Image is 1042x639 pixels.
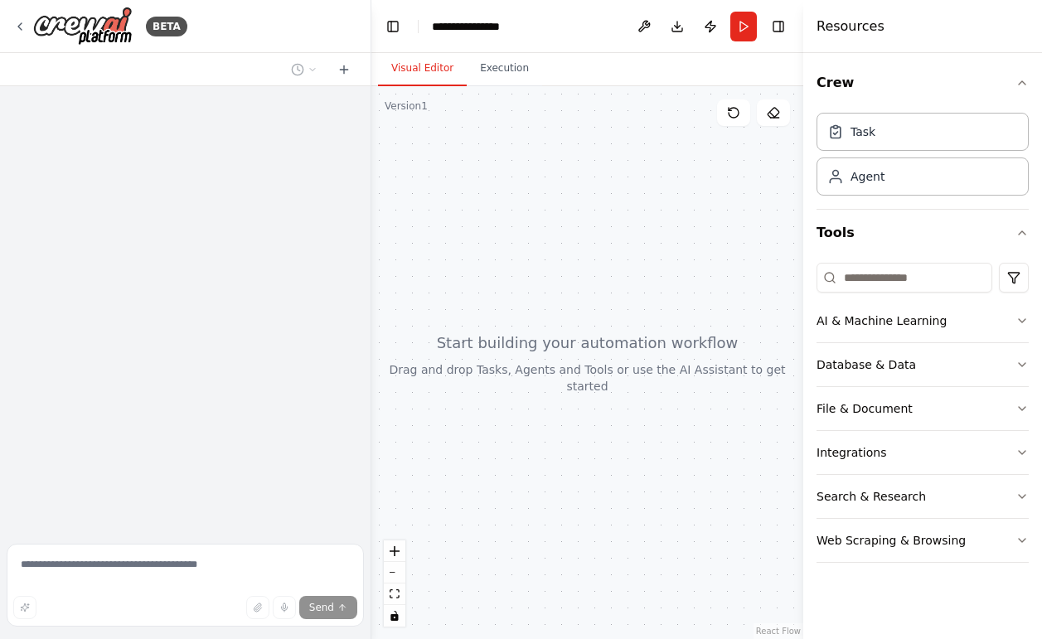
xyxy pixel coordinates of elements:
a: React Flow attribution [756,627,801,636]
button: Visual Editor [378,51,467,86]
button: Search & Research [817,475,1029,518]
button: Crew [817,60,1029,106]
div: Web Scraping & Browsing [817,532,966,549]
button: File & Document [817,387,1029,430]
span: Send [309,601,334,614]
h4: Resources [817,17,884,36]
button: Send [299,596,357,619]
nav: breadcrumb [432,18,500,35]
button: zoom in [384,540,405,562]
button: Click to speak your automation idea [273,596,296,619]
div: Agent [851,168,884,185]
button: AI & Machine Learning [817,299,1029,342]
button: Switch to previous chat [284,60,324,80]
button: Start a new chat [331,60,357,80]
div: React Flow controls [384,540,405,627]
button: Tools [817,210,1029,256]
button: Hide left sidebar [381,15,405,38]
button: Integrations [817,431,1029,474]
button: Database & Data [817,343,1029,386]
button: Execution [467,51,542,86]
div: BETA [146,17,187,36]
div: Integrations [817,444,886,461]
button: Hide right sidebar [767,15,790,38]
div: Task [851,123,875,140]
div: Search & Research [817,488,926,505]
div: File & Document [817,400,913,417]
button: toggle interactivity [384,605,405,627]
button: zoom out [384,562,405,583]
button: Web Scraping & Browsing [817,519,1029,562]
div: Database & Data [817,356,916,373]
div: AI & Machine Learning [817,312,947,329]
button: fit view [384,583,405,605]
div: Version 1 [385,99,428,113]
img: Logo [33,7,133,46]
button: Improve this prompt [13,596,36,619]
div: Tools [817,256,1029,576]
button: Upload files [246,596,269,619]
div: Crew [817,106,1029,209]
